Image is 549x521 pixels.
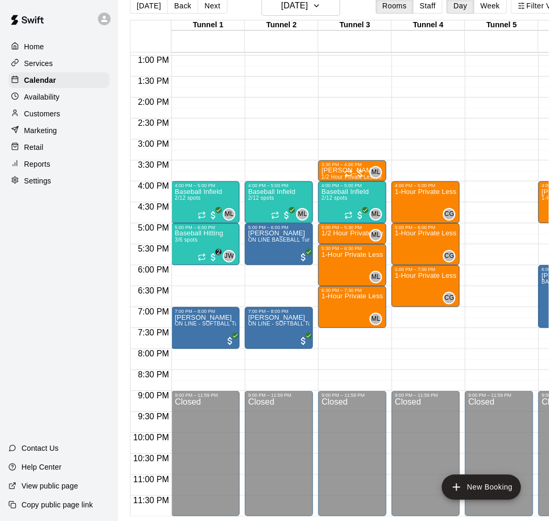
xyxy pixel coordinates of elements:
div: 5:00 PM – 6:00 PM [248,225,310,230]
span: 11:30 PM [131,496,171,505]
div: 5:30 PM – 6:30 PM: 1-Hour Private Lesson [318,244,386,286]
p: Home [24,41,44,52]
div: Marcus Lucas [370,313,382,325]
div: Closed [395,398,457,520]
span: 7:30 PM [135,328,172,337]
p: Retail [24,142,44,153]
div: 6:00 PM – 7:00 PM: 1-Hour Private Lesson [392,265,460,307]
span: CG [445,293,455,303]
span: Corrin Green [447,208,456,221]
div: 6:00 PM – 7:00 PM [395,267,457,272]
div: 9:00 PM – 11:59 PM: Closed [465,391,533,516]
div: Retail [8,139,110,155]
div: Tunnel 5 [465,20,539,30]
button: add [442,475,521,500]
div: Marcus Lucas [370,166,382,179]
div: Closed [321,398,383,520]
span: 1:00 PM [135,56,172,64]
span: 2/12 spots filled [175,195,200,201]
span: ML [372,209,381,220]
span: 2 [216,249,222,255]
p: Calendar [24,75,56,85]
div: 6:30 PM – 7:30 PM: 1-Hour Private Lesson [318,286,386,328]
span: JW [224,251,234,262]
div: 5:00 PM – 5:30 PM [321,225,383,230]
div: 5:00 PM – 6:00 PM: 1-Hour Private Lesson [392,223,460,265]
span: 1/2 Hour Private Lesson [321,174,382,180]
span: ON LINE BASEBALL Tunnel 1-6 Rental [248,237,346,243]
span: Recurring event [198,253,206,262]
div: 9:00 PM – 11:59 PM [395,393,457,398]
span: 10:00 PM [131,433,171,442]
span: 2 / 3 customers have paid [208,252,219,263]
span: Marcus Lucas [300,208,309,221]
div: 3:30 PM – 4:00 PM: 1/2 Hour Private Lesson [318,160,386,181]
span: ON LINE - SOFTBALL Tunnel 1-6 Rental [248,321,349,327]
p: View public page [21,481,78,492]
div: 4:00 PM – 5:00 PM: Baseball Infield [318,181,386,223]
div: 4:00 PM – 5:00 PM [175,183,236,188]
span: 3:00 PM [135,139,172,148]
div: 4:00 PM – 5:00 PM [248,183,310,188]
div: 9:00 PM – 11:59 PM [248,393,310,398]
span: ML [372,167,381,178]
div: 5:00 PM – 5:30 PM: 1/2 Hour Private Lesson [318,223,386,244]
div: Joey Wozniak [223,250,235,263]
div: 9:00 PM – 11:59 PM [468,393,530,398]
span: 4:30 PM [135,202,172,211]
p: Settings [24,176,51,186]
span: ML [225,209,234,220]
span: 8:00 PM [135,349,172,358]
div: 9:00 PM – 11:59 PM: Closed [171,391,240,516]
span: ML [372,272,381,283]
div: 4:00 PM – 5:00 PM: Baseball Infield [245,181,313,223]
div: 9:00 PM – 11:59 PM: Closed [318,391,386,516]
span: Corrin Green [447,292,456,305]
span: 4:00 PM [135,181,172,190]
a: Services [8,56,110,71]
span: All customers have paid [225,336,235,346]
span: 7:00 PM [135,307,172,316]
span: Recurring event [345,169,353,178]
span: 6:30 PM [135,286,172,295]
span: 3:30 PM [135,160,172,169]
a: Customers [8,106,110,122]
div: Tunnel 4 [392,20,465,30]
div: 4:00 PM – 5:00 PM [321,183,383,188]
a: Availability [8,89,110,105]
a: Settings [8,173,110,189]
div: 4:00 PM – 5:00 PM: Baseball Infield [171,181,240,223]
p: Reports [24,159,50,169]
div: 9:00 PM – 11:59 PM [321,393,383,398]
span: Corrin Green [447,250,456,263]
div: 4:00 PM – 5:00 PM: 1-Hour Private Lesson [392,181,460,223]
span: 3/6 spots filled [175,237,198,243]
div: Marcus Lucas [223,208,235,221]
div: Marcus Lucas [370,229,382,242]
div: Tunnel 1 [171,20,245,30]
div: 9:00 PM – 11:59 PM: Closed [245,391,313,516]
div: 9:00 PM – 11:59 PM [175,393,236,398]
span: Recurring event [345,211,353,220]
span: CG [445,251,455,262]
a: Marketing [8,123,110,138]
div: Reports [8,156,110,172]
span: Marcus Lucas [227,208,235,221]
span: 8:30 PM [135,370,172,379]
a: Home [8,39,110,55]
span: Marcus Lucas [374,166,382,179]
span: 9:00 PM [135,391,172,400]
p: Services [24,58,53,69]
p: Customers [24,108,60,119]
span: 2:30 PM [135,118,172,127]
div: 9:00 PM – 11:59 PM: Closed [392,391,460,516]
div: Closed [468,398,530,520]
span: Recurring event [271,211,279,220]
span: ML [298,209,307,220]
span: ML [372,314,381,324]
div: 4:00 PM – 5:00 PM [395,183,457,188]
div: 5:00 PM – 6:00 PM: Baseball Hitting [171,223,240,265]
